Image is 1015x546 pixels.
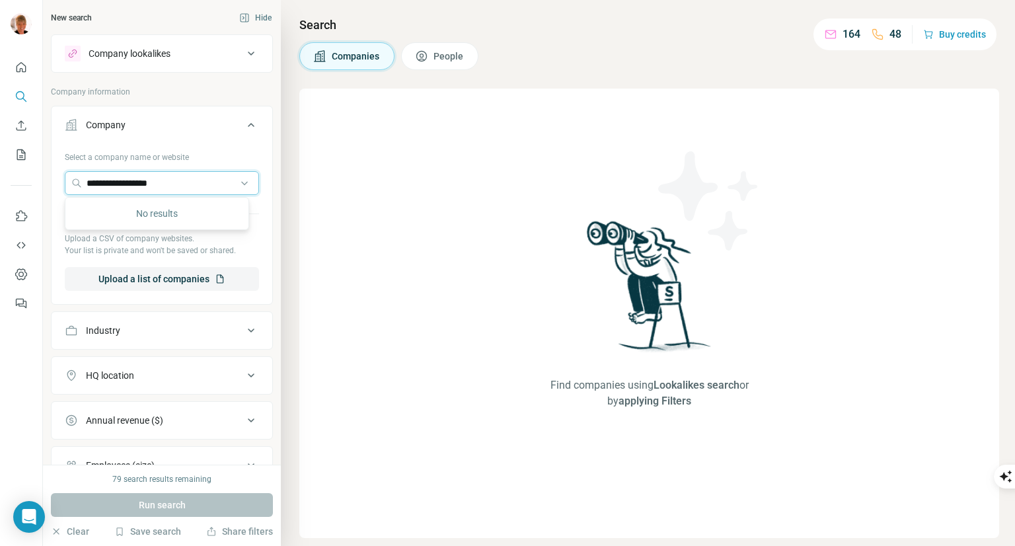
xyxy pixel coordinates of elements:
[86,324,120,337] div: Industry
[86,459,155,472] div: Employees (size)
[86,414,163,427] div: Annual revenue ($)
[112,473,211,485] div: 79 search results remaining
[52,360,272,391] button: HQ location
[86,369,134,382] div: HQ location
[86,118,126,132] div: Company
[11,56,32,79] button: Quick start
[230,8,281,28] button: Hide
[11,233,32,257] button: Use Surfe API
[843,26,860,42] p: 164
[11,204,32,228] button: Use Surfe on LinkedIn
[11,143,32,167] button: My lists
[65,245,259,256] p: Your list is private and won't be saved or shared.
[619,395,691,407] span: applying Filters
[52,315,272,346] button: Industry
[65,146,259,163] div: Select a company name or website
[51,86,273,98] p: Company information
[89,47,170,60] div: Company lookalikes
[13,501,45,533] div: Open Intercom Messenger
[433,50,465,63] span: People
[923,25,986,44] button: Buy credits
[68,200,246,227] div: No results
[332,50,381,63] span: Companies
[206,525,273,538] button: Share filters
[543,377,757,409] span: Find companies using or by
[52,109,272,146] button: Company
[65,267,259,291] button: Upload a list of companies
[11,114,32,137] button: Enrich CSV
[11,292,32,315] button: Feedback
[114,525,181,538] button: Save search
[52,449,272,481] button: Employees (size)
[654,379,739,391] span: Lookalikes search
[11,262,32,286] button: Dashboard
[11,13,32,34] img: Avatar
[52,38,272,69] button: Company lookalikes
[51,525,89,538] button: Clear
[11,85,32,108] button: Search
[889,26,901,42] p: 48
[299,16,999,34] h4: Search
[65,233,259,245] p: Upload a CSV of company websites.
[51,12,92,24] div: New search
[650,141,769,260] img: Surfe Illustration - Stars
[52,405,272,436] button: Annual revenue ($)
[581,217,718,365] img: Surfe Illustration - Woman searching with binoculars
